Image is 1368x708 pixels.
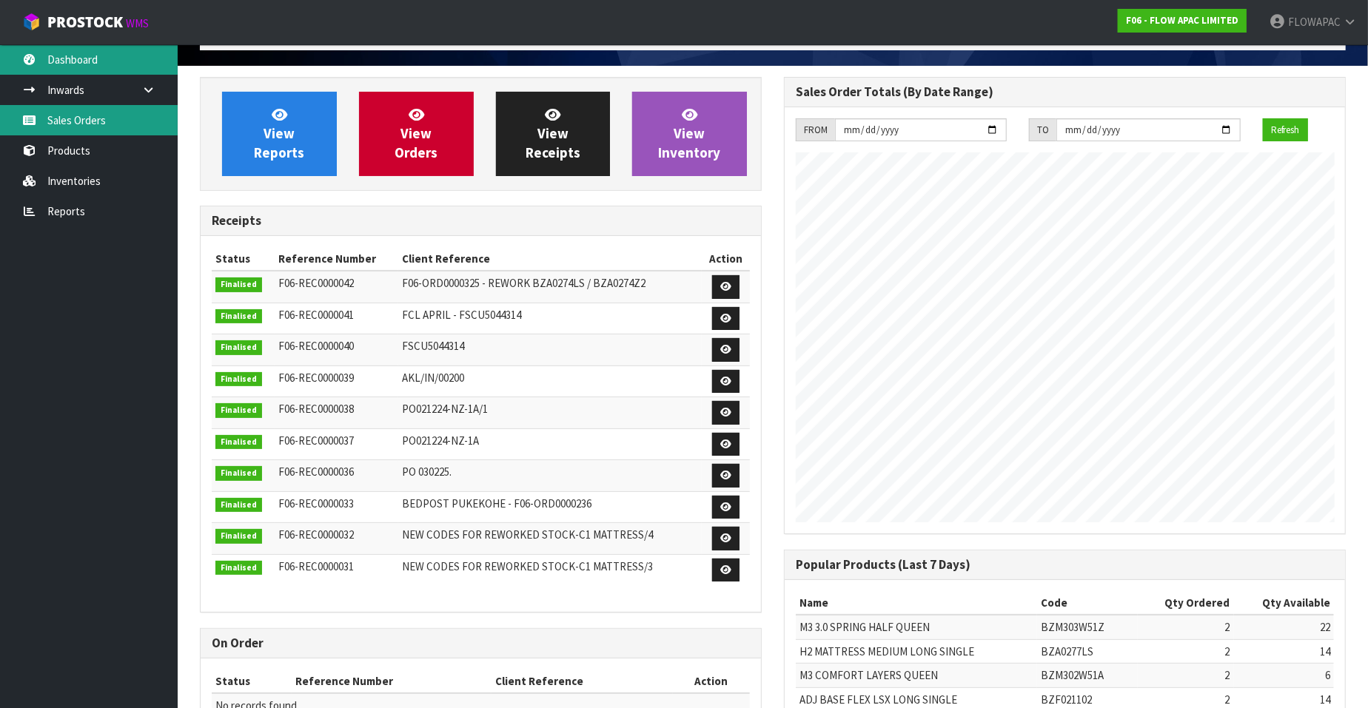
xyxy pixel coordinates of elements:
span: View Inventory [659,106,721,161]
th: Code [1037,591,1137,615]
span: F06-REC0000037 [278,434,354,448]
td: BZA0277LS [1037,639,1137,663]
h3: On Order [212,636,750,650]
h3: Popular Products (Last 7 Days) [796,558,1334,572]
span: PO021224-NZ-1A [402,434,479,448]
a: ViewOrders [359,92,474,176]
span: View Orders [395,106,437,161]
div: TO [1029,118,1056,142]
span: F06-REC0000042 [278,276,354,290]
th: Status [212,247,275,271]
span: Finalised [215,309,262,324]
span: F06-REC0000036 [278,465,354,479]
span: F06-REC0000039 [278,371,354,385]
span: FSCU5044314 [402,339,464,353]
td: 2 [1138,639,1234,663]
td: H2 MATTRESS MEDIUM LONG SINGLE [796,639,1037,663]
td: M3 COMFORT LAYERS QUEEN [796,664,1037,687]
span: PO 030225. [402,465,452,479]
span: Finalised [215,466,262,481]
span: Finalised [215,340,262,355]
span: Finalised [215,277,262,292]
span: BEDPOST PUKEKOHE - F06-ORD0000236 [402,496,591,510]
span: PO021224-NZ-1A/1 [402,402,488,416]
td: 2 [1138,615,1234,639]
span: F06-REC0000038 [278,402,354,416]
th: Action [702,247,750,271]
span: ProStock [47,13,123,32]
span: FCL APRIL - FSCU5044314 [402,308,521,322]
th: Qty Ordered [1138,591,1234,615]
h3: Receipts [212,214,750,228]
td: BZM302W51A [1037,664,1137,687]
th: Qty Available [1234,591,1334,615]
th: Client Reference [398,247,702,271]
h3: Sales Order Totals (By Date Range) [796,85,1334,99]
th: Reference Number [275,247,398,271]
span: F06-REC0000031 [278,559,354,573]
span: NEW CODES FOR REWORKED STOCK-C1 MATTRESS/3 [402,559,653,573]
th: Action [673,670,750,693]
a: ViewReceipts [496,92,611,176]
span: AKL/IN/00200 [402,371,464,385]
div: FROM [796,118,835,142]
span: Finalised [215,372,262,387]
strong: F06 - FLOW APAC LIMITED [1126,14,1238,27]
td: 22 [1234,615,1334,639]
span: F06-REC0000040 [278,339,354,353]
span: Finalised [215,435,262,450]
td: BZM303W51Z [1037,615,1137,639]
span: F06-REC0000032 [278,527,354,542]
td: 6 [1234,664,1334,687]
img: cube-alt.png [22,13,41,31]
th: Name [796,591,1037,615]
span: F06-REC0000041 [278,308,354,322]
span: FLOWAPAC [1288,15,1341,29]
a: ViewInventory [632,92,747,176]
button: Refresh [1263,118,1308,142]
a: ViewReports [222,92,337,176]
span: NEW CODES FOR REWORKED STOCK-C1 MATTRESS/4 [402,527,653,542]
th: Status [212,670,292,693]
span: View Reports [254,106,304,161]
th: Client Reference [492,670,673,693]
span: Finalised [215,529,262,544]
span: Finalised [215,561,262,576]
span: F06-REC0000033 [278,496,354,510]
td: M3 3.0 SPRING HALF QUEEN [796,615,1037,639]
td: 2 [1138,664,1234,687]
span: View Receipts [526,106,580,161]
span: Finalised [215,498,262,513]
span: F06-ORD0000325 - REWORK BZA0274LS / BZA0274Z2 [402,276,646,290]
th: Reference Number [292,670,492,693]
small: WMS [126,16,149,30]
td: 14 [1234,639,1334,663]
span: Finalised [215,403,262,418]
